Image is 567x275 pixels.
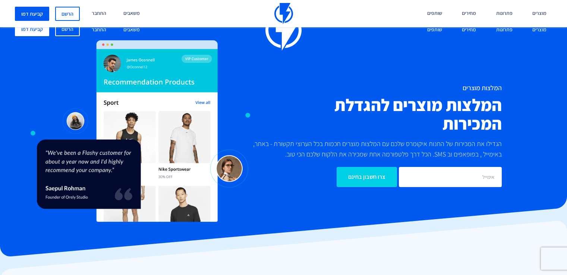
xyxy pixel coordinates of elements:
a: הרשם [55,7,80,21]
a: מוצרים [527,22,552,38]
input: צרו חשבון בחינם [337,167,397,187]
h2: המלצות מוצרים להגדלת המכירות [244,95,502,133]
h1: המלצות מוצרים [244,84,502,92]
a: פתרונות [491,22,518,38]
a: קביעת דמו [15,22,49,36]
a: קביעת דמו [15,7,49,21]
p: הגדילו את המכירות של החנות איקומרס שלכם עם המלצות מוצרים חכמות בכל הערוצי תקשורת - באתר, באימייל ... [244,139,502,159]
a: מחירים [456,22,482,38]
a: שותפים [422,22,448,38]
input: אימייל [399,167,502,187]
